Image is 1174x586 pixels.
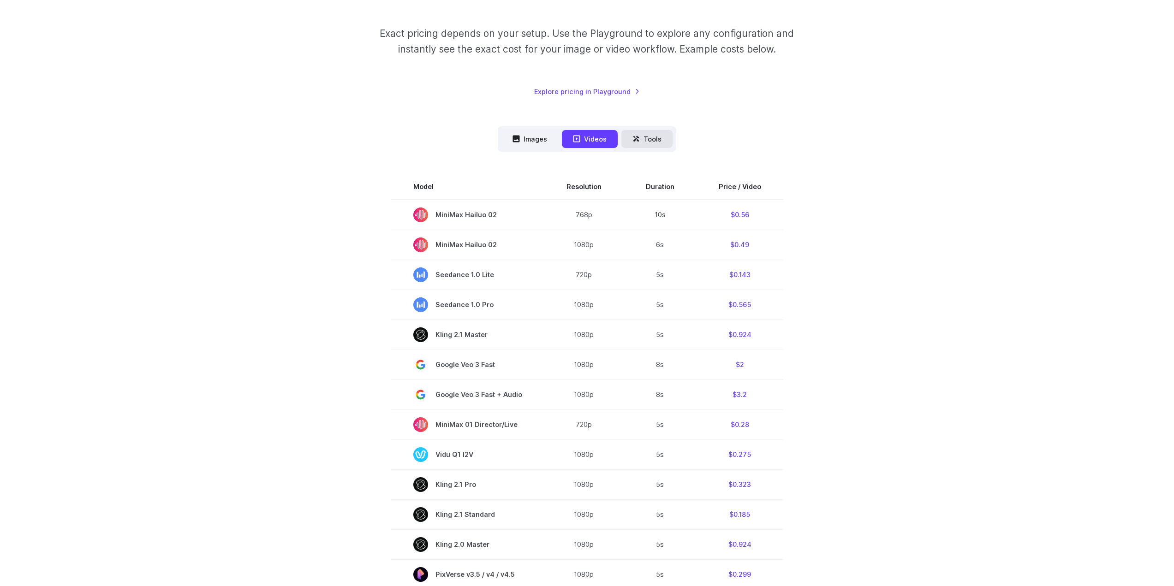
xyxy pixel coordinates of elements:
td: $0.924 [697,320,783,349]
p: Exact pricing depends on your setup. Use the Playground to explore any configuration and instantl... [362,26,811,57]
td: 6s [624,230,697,260]
td: $0.143 [697,260,783,290]
td: 1080p [544,499,624,529]
button: Videos [562,130,618,148]
button: Images [501,130,558,148]
td: 5s [624,260,697,290]
td: $0.28 [697,409,783,439]
th: Price / Video [697,174,783,200]
td: 10s [624,200,697,230]
td: 1080p [544,529,624,559]
span: Seedance 1.0 Pro [413,297,522,312]
td: 1080p [544,379,624,409]
td: 1080p [544,290,624,320]
td: $0.924 [697,529,783,559]
span: Kling 2.1 Standard [413,507,522,522]
td: $0.49 [697,230,783,260]
button: Tools [621,130,673,148]
td: 5s [624,320,697,349]
td: $0.275 [697,439,783,469]
td: 5s [624,529,697,559]
th: Resolution [544,174,624,200]
td: 5s [624,499,697,529]
span: Kling 2.0 Master [413,537,522,552]
td: 1080p [544,469,624,499]
td: 1080p [544,320,624,349]
td: 5s [624,290,697,320]
span: Google Veo 3 Fast + Audio [413,387,522,402]
td: 768p [544,200,624,230]
td: 1080p [544,349,624,379]
th: Duration [624,174,697,200]
td: 720p [544,409,624,439]
td: $0.185 [697,499,783,529]
span: PixVerse v3.5 / v4 / v4.5 [413,567,522,582]
td: $0.565 [697,290,783,320]
td: $3.2 [697,379,783,409]
td: 5s [624,409,697,439]
span: MiniMax Hailuo 02 [413,207,522,222]
th: Model [391,174,544,200]
span: Google Veo 3 Fast [413,357,522,372]
td: 5s [624,469,697,499]
span: Seedance 1.0 Lite [413,267,522,282]
span: MiniMax 01 Director/Live [413,417,522,432]
span: MiniMax Hailuo 02 [413,237,522,252]
td: $0.56 [697,200,783,230]
td: 1080p [544,230,624,260]
span: Kling 2.1 Master [413,327,522,342]
td: $0.323 [697,469,783,499]
td: 8s [624,349,697,379]
td: 5s [624,439,697,469]
a: Explore pricing in Playground [534,86,640,97]
span: Vidu Q1 I2V [413,447,522,462]
span: Kling 2.1 Pro [413,477,522,492]
td: 720p [544,260,624,290]
td: $2 [697,349,783,379]
td: 1080p [544,439,624,469]
td: 8s [624,379,697,409]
